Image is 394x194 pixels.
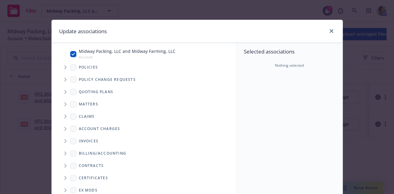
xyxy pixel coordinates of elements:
[79,90,114,94] span: Quoting plans
[79,188,98,192] span: Ex Mods
[79,65,98,69] span: Policies
[79,176,108,180] span: Certificates
[275,63,304,68] span: Nothing selected
[52,47,236,147] div: Tree Example
[79,54,175,60] span: Account
[328,27,335,35] a: close
[79,48,175,54] span: Midway Packing, LLC and Midway Farming, LLC
[79,164,104,168] span: Contracts
[79,139,99,143] span: Invoices
[59,27,107,35] h1: Update associations
[79,78,136,81] span: Policy change requests
[79,152,127,155] span: Billing/Accounting
[79,127,120,131] span: Account charges
[79,102,98,106] span: Matters
[79,115,95,118] span: Claims
[244,48,335,55] span: Selected associations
